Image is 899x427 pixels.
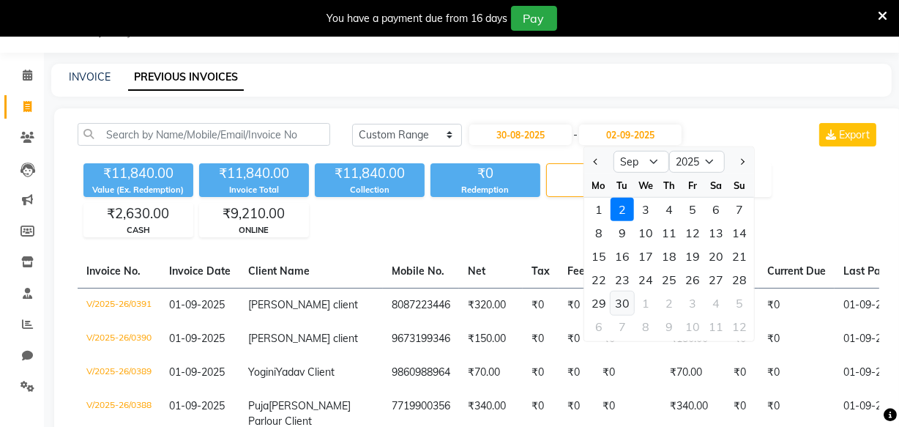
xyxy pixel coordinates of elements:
div: Invoice Total [199,184,309,196]
td: ₹320.00 [459,288,523,322]
div: Monday, October 6, 2025 [587,315,611,338]
span: Yogini [248,365,276,379]
span: [PERSON_NAME] client [248,332,358,345]
td: ₹0 [594,356,661,390]
div: Wednesday, September 24, 2025 [634,268,657,292]
div: 27 [704,268,728,292]
div: 28 [728,268,751,292]
div: Monday, September 29, 2025 [587,292,611,315]
div: Mo [587,174,611,197]
div: Thursday, September 18, 2025 [657,245,681,268]
button: Next month [736,150,748,174]
div: Thursday, September 4, 2025 [657,198,681,221]
span: Net [468,264,485,278]
td: ₹0 [559,288,594,322]
div: Wednesday, October 8, 2025 [634,315,657,338]
div: Friday, September 12, 2025 [681,221,704,245]
span: Fee [567,264,585,278]
input: End Date [579,125,682,145]
div: 1 [587,198,611,221]
div: 6 [704,198,728,221]
div: Saturday, October 11, 2025 [704,315,728,338]
div: Tuesday, September 23, 2025 [611,268,634,292]
td: ₹0 [523,356,559,390]
div: 5 [681,198,704,221]
div: 9 [657,315,681,338]
div: Saturday, September 20, 2025 [704,245,728,268]
div: 25 [657,268,681,292]
div: Sa [704,174,728,197]
div: ₹11,840.00 [315,163,425,184]
div: ₹2,630.00 [84,204,193,224]
div: 29 [587,292,611,315]
td: ₹0 [523,322,559,356]
a: INVOICE [69,70,111,83]
td: ₹0 [523,288,559,322]
div: We [634,174,657,197]
select: Select month [613,151,669,173]
td: 9673199346 [383,322,459,356]
div: 8 [587,221,611,245]
span: Invoice Date [169,264,231,278]
div: 5 [728,292,751,315]
div: You have a payment due from 16 days [327,11,508,26]
div: Monday, September 22, 2025 [587,268,611,292]
td: ₹70.00 [459,356,523,390]
div: 17 [634,245,657,268]
span: Export [839,128,870,141]
div: 10 [634,221,657,245]
div: ₹11,840.00 [199,163,309,184]
div: Thursday, September 11, 2025 [657,221,681,245]
span: 01-09-2025 [169,332,225,345]
div: Th [657,174,681,197]
div: 3 [681,292,704,315]
div: Wednesday, September 10, 2025 [634,221,657,245]
div: Tuesday, October 7, 2025 [611,315,634,338]
div: 23 [611,268,634,292]
td: V/2025-26/0391 [78,288,160,322]
td: 9860988964 [383,356,459,390]
span: [PERSON_NAME] client [248,298,358,311]
div: 2 [657,292,681,315]
td: V/2025-26/0390 [78,322,160,356]
div: 10 [681,315,704,338]
div: Fr [681,174,704,197]
div: 2 [611,198,634,221]
div: Monday, September 15, 2025 [587,245,611,268]
div: 21 [728,245,751,268]
div: Friday, September 26, 2025 [681,268,704,292]
div: Sunday, October 5, 2025 [728,292,751,315]
span: Invoice No. [86,264,141,278]
span: Current Due [767,264,826,278]
div: 4 [704,292,728,315]
div: Thursday, October 9, 2025 [657,315,681,338]
span: Mobile No. [392,264,444,278]
div: Friday, October 3, 2025 [681,292,704,315]
a: PREVIOUS INVOICES [128,64,244,91]
div: 13 [704,221,728,245]
div: Tuesday, September 2, 2025 [611,198,634,221]
div: Wednesday, September 17, 2025 [634,245,657,268]
div: Thursday, October 2, 2025 [657,292,681,315]
div: Tuesday, September 9, 2025 [611,221,634,245]
div: Sunday, October 12, 2025 [728,315,751,338]
input: Search by Name/Mobile/Email/Invoice No [78,123,330,146]
div: Wednesday, September 3, 2025 [634,198,657,221]
span: - [573,127,578,143]
div: 14 [728,221,751,245]
div: Sunday, September 28, 2025 [728,268,751,292]
span: Yadav Client [276,365,335,379]
div: Value (Ex. Redemption) [83,184,193,196]
div: Friday, September 19, 2025 [681,245,704,268]
div: Sunday, September 7, 2025 [728,198,751,221]
td: ₹70.00 [661,356,725,390]
td: ₹150.00 [459,322,523,356]
div: Sunday, September 21, 2025 [728,245,751,268]
button: Previous month [590,150,603,174]
div: Saturday, September 6, 2025 [704,198,728,221]
button: Pay [511,6,557,31]
div: 4 [657,198,681,221]
div: 11 [704,315,728,338]
td: V/2025-26/0389 [78,356,160,390]
div: ONLINE [200,224,308,237]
